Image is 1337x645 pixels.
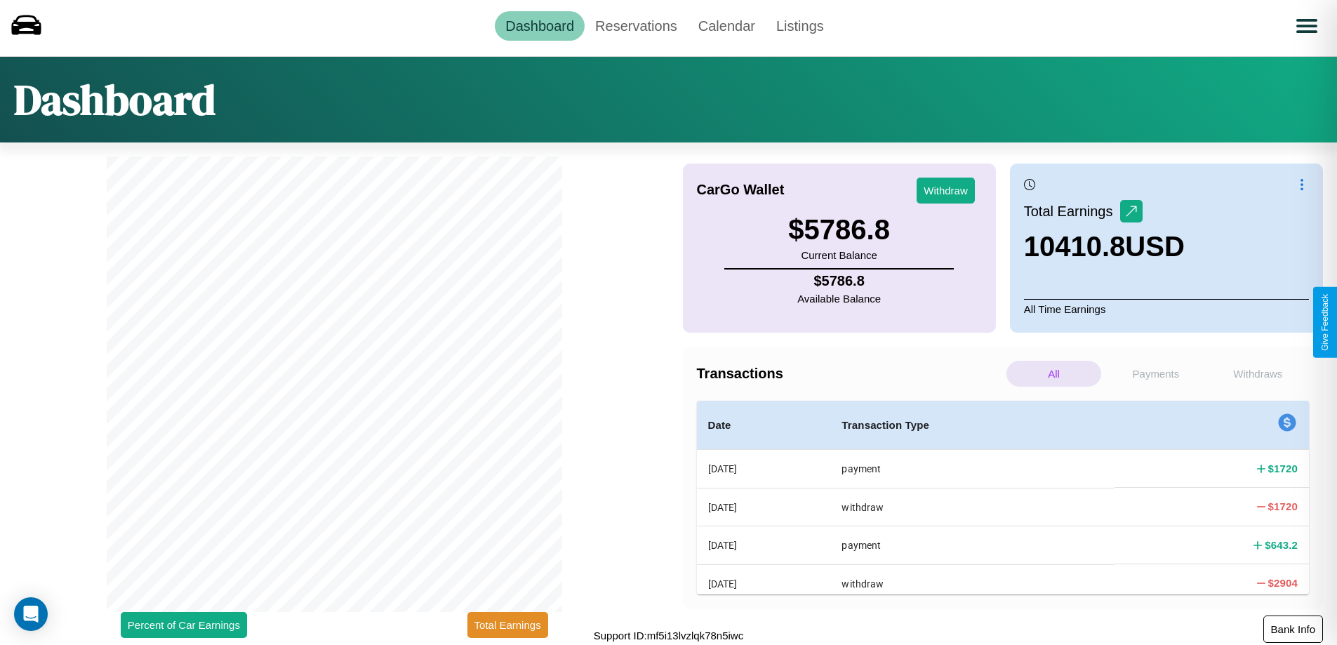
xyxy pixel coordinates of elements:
[797,289,881,308] p: Available Balance
[797,273,881,289] h4: $ 5786.8
[697,488,831,526] th: [DATE]
[14,71,215,128] h1: Dashboard
[594,626,743,645] p: Support ID: mf5i13lvzlqk78n5iwc
[830,488,1115,526] th: withdraw
[1024,231,1185,262] h3: 10410.8 USD
[121,612,247,638] button: Percent of Car Earnings
[788,246,890,265] p: Current Balance
[1268,461,1298,476] h4: $ 1720
[830,564,1115,602] th: withdraw
[788,214,890,246] h3: $ 5786.8
[1268,576,1298,590] h4: $ 2904
[1268,499,1298,514] h4: $ 1720
[697,564,831,602] th: [DATE]
[842,417,1103,434] h4: Transaction Type
[467,612,548,638] button: Total Earnings
[1263,616,1323,643] button: Bank Info
[1108,361,1203,387] p: Payments
[1320,294,1330,351] div: Give Feedback
[495,11,585,41] a: Dashboard
[697,182,785,198] h4: CarGo Wallet
[708,417,820,434] h4: Date
[697,366,1003,382] h4: Transactions
[585,11,688,41] a: Reservations
[830,450,1115,488] th: payment
[917,178,975,204] button: Withdraw
[14,597,48,631] div: Open Intercom Messenger
[697,526,831,564] th: [DATE]
[766,11,834,41] a: Listings
[1211,361,1305,387] p: Withdraws
[1024,199,1120,224] p: Total Earnings
[697,450,831,488] th: [DATE]
[1265,538,1298,552] h4: $ 643.2
[1006,361,1101,387] p: All
[1287,6,1326,46] button: Open menu
[1024,299,1309,319] p: All Time Earnings
[830,526,1115,564] th: payment
[688,11,766,41] a: Calendar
